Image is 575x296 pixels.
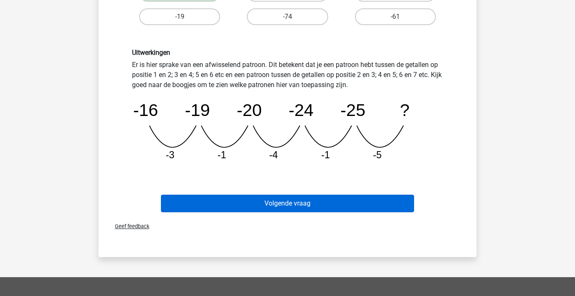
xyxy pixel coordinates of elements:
tspan: ? [400,100,409,120]
tspan: -16 [133,100,158,120]
span: Geef feedback [108,223,149,229]
tspan: -19 [185,100,210,120]
tspan: -25 [340,100,365,120]
tspan: -1 [218,149,226,160]
tspan: -24 [289,100,314,120]
button: Volgende vraag [161,195,414,212]
label: -61 [355,8,436,25]
label: -74 [247,8,328,25]
label: -19 [139,8,220,25]
tspan: -4 [269,149,278,160]
div: Er is hier sprake van een afwisselend patroon. Dit betekent dat je een patroon hebt tussen de get... [126,49,449,168]
tspan: -5 [373,149,382,160]
tspan: -3 [166,149,175,160]
tspan: -1 [321,149,330,160]
h6: Uitwerkingen [132,49,443,57]
tspan: -20 [237,100,262,120]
